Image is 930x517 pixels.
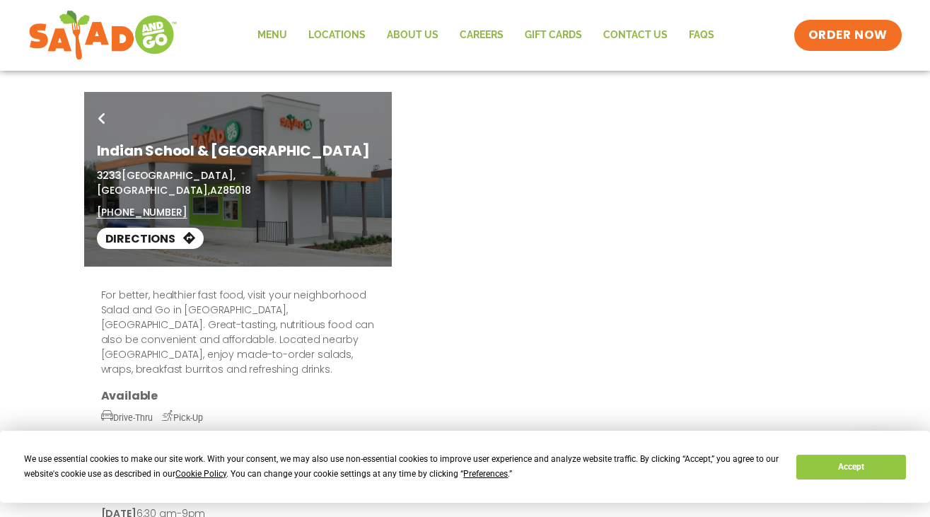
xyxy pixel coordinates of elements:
span: [GEOGRAPHIC_DATA], [97,183,210,197]
span: Pick-Up [162,412,203,423]
a: Locations [298,19,376,52]
nav: Menu [247,19,725,52]
span: Cookie Policy [175,469,226,479]
span: ORDER NOW [808,27,888,44]
button: Accept [796,455,905,480]
h1: Indian School & [GEOGRAPHIC_DATA] [97,140,379,161]
a: GIFT CARDS [514,19,593,52]
a: Contact Us [593,19,678,52]
a: Careers [449,19,514,52]
div: We use essential cookies to make our site work. With your consent, we may also use non-essential ... [24,452,779,482]
span: 85018 [223,183,251,197]
span: AZ [210,183,223,197]
span: Drive-Thru [101,412,153,423]
h3: Available [101,388,375,403]
a: [PHONE_NUMBER] [97,205,187,220]
a: FAQs [678,19,725,52]
a: ORDER NOW [794,20,902,51]
a: Directions [97,228,204,249]
a: About Us [376,19,449,52]
span: [GEOGRAPHIC_DATA], [122,168,235,182]
span: Preferences [463,469,508,479]
span: 3233 [97,168,122,182]
p: For better, healthier fast food, visit your neighborhood Salad and Go in [GEOGRAPHIC_DATA], [GEOG... [101,288,375,377]
img: new-SAG-logo-768×292 [28,7,178,64]
a: Menu [247,19,298,52]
